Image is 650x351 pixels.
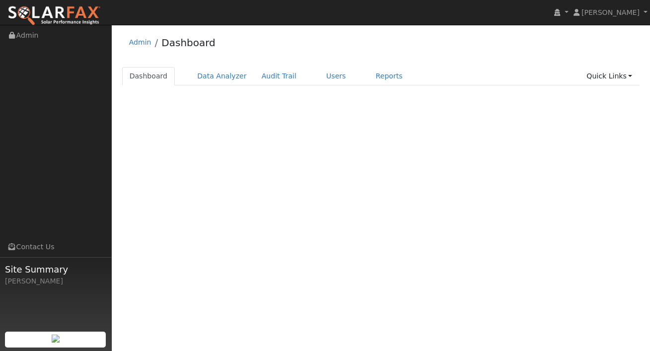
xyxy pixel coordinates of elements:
span: [PERSON_NAME] [581,8,640,16]
div: [PERSON_NAME] [5,276,106,286]
a: Admin [129,38,151,46]
a: Reports [368,67,410,85]
img: retrieve [52,335,60,343]
img: SolarFax [7,5,101,26]
a: Data Analyzer [190,67,254,85]
a: Audit Trail [254,67,304,85]
a: Users [319,67,354,85]
a: Quick Links [579,67,640,85]
a: Dashboard [161,37,216,49]
span: Site Summary [5,263,106,276]
a: Dashboard [122,67,175,85]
